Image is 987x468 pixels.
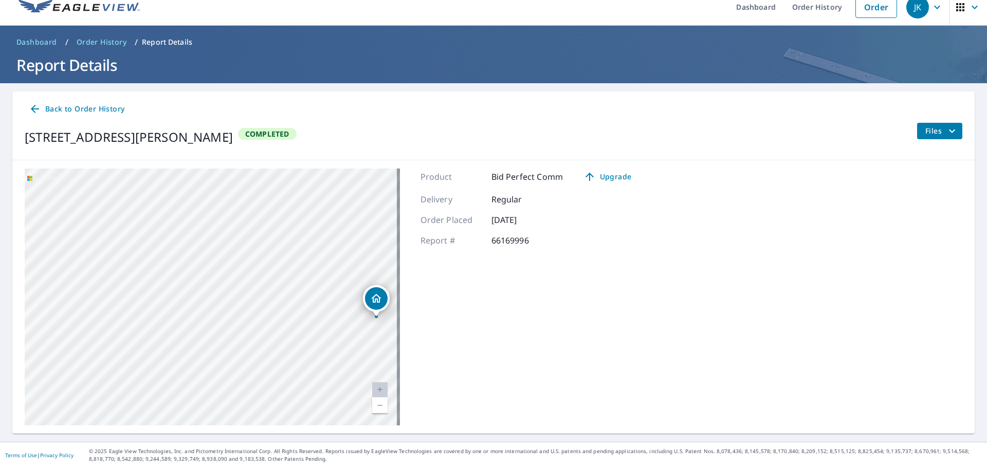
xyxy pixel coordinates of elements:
a: Current Level 20, Zoom Out [372,398,388,413]
div: Dropped pin, building 1, Residential property, 11 Templeton Ct Avon, CT 06001 [363,285,390,317]
p: Product [421,171,482,183]
a: Dashboard [12,34,61,50]
p: 66169996 [491,234,553,247]
a: Terms of Use [5,452,37,459]
li: / [65,36,68,48]
span: Upgrade [581,171,633,183]
p: Bid Perfect Comm [491,171,563,183]
p: | [5,452,74,458]
p: Regular [491,193,553,205]
p: [DATE] [491,214,553,226]
div: [STREET_ADDRESS][PERSON_NAME] [25,128,233,146]
a: Order History [72,34,131,50]
p: Report Details [142,37,192,47]
span: Dashboard [16,37,57,47]
button: filesDropdownBtn-66169996 [917,123,962,139]
a: Back to Order History [25,100,129,119]
li: / [135,36,138,48]
span: Back to Order History [29,103,124,116]
a: Current Level 20, Zoom In Disabled [372,382,388,398]
h1: Report Details [12,54,975,76]
p: Order Placed [421,214,482,226]
p: Report # [421,234,482,247]
span: Completed [239,129,296,139]
p: © 2025 Eagle View Technologies, Inc. and Pictometry International Corp. All Rights Reserved. Repo... [89,447,982,463]
a: Upgrade [575,169,639,185]
nav: breadcrumb [12,34,975,50]
p: Delivery [421,193,482,205]
span: Files [925,125,958,137]
span: Order History [77,37,126,47]
a: Privacy Policy [40,452,74,459]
